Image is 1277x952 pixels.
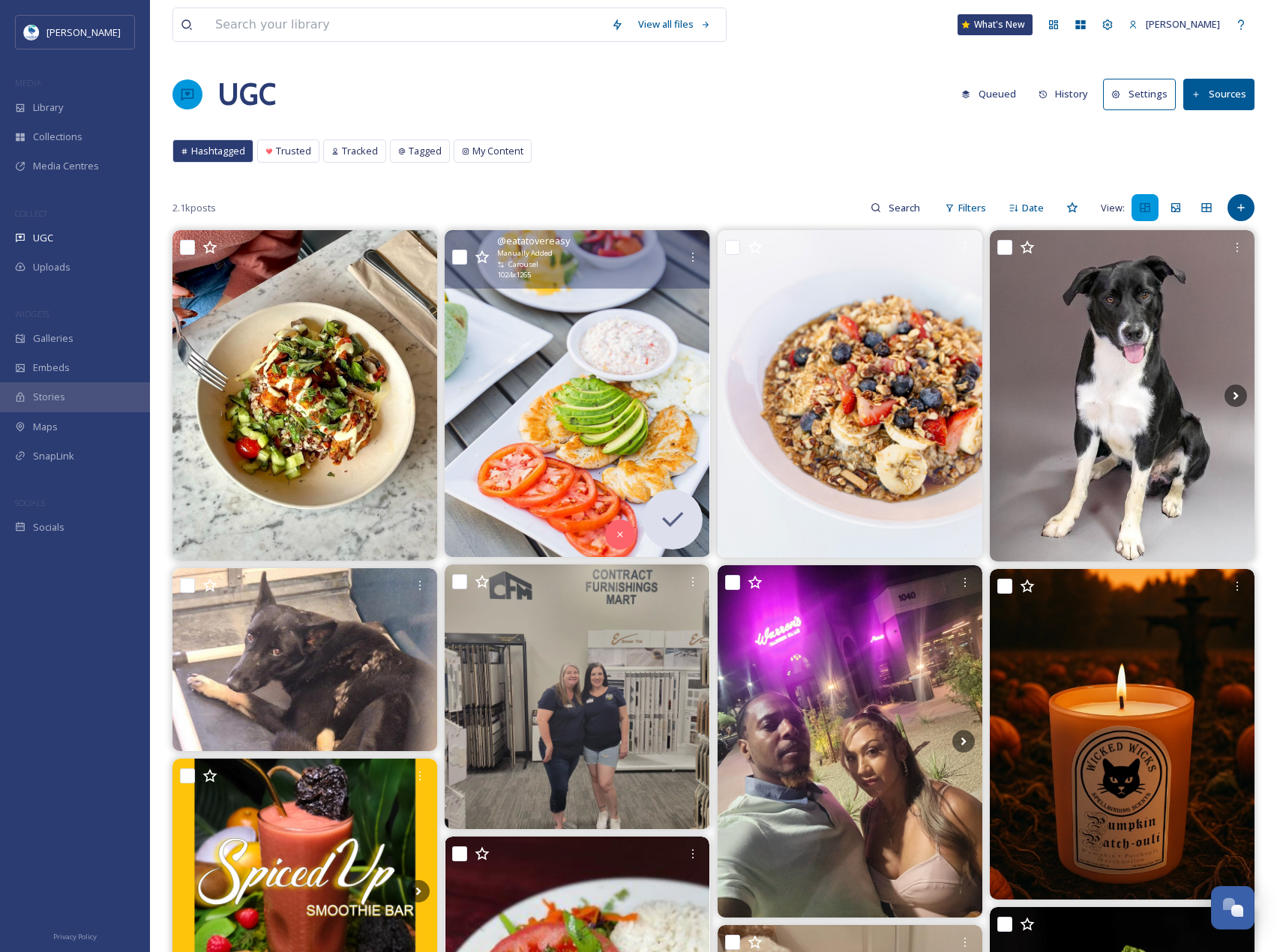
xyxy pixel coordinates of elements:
[217,72,276,117] a: UGC
[954,79,1024,109] button: Queued
[497,270,531,280] span: 1024 x 1265
[172,230,437,561] img: A mid-week boost the Flower Child way—our Mediterranean Chicken Kabob bowl is fresh, bright and f...
[1031,79,1096,109] button: History
[276,144,311,158] span: Trusted
[33,159,99,173] span: Media Centres
[1103,79,1183,109] a: Settings
[1101,201,1125,215] span: View:
[1121,10,1228,39] a: [PERSON_NAME]
[33,260,70,274] span: Uploads
[33,100,63,115] span: Library
[409,144,442,158] span: Tagged
[958,201,986,215] span: Filters
[1103,79,1176,109] button: Settings
[497,248,553,259] span: Manually Added
[1022,201,1044,215] span: Date
[1211,886,1255,930] button: Open Chat
[881,193,930,223] input: Search
[15,497,45,508] span: SOCIALS
[958,14,1033,35] a: What's New
[33,231,53,245] span: UGC
[33,130,82,144] span: Collections
[33,390,65,404] span: Stories
[472,144,523,158] span: My Content
[1183,79,1255,109] button: Sources
[1031,79,1104,109] a: History
[15,308,49,319] span: WIDGETS
[990,230,1255,561] img: Are you looking for a great dog with a fun personality? Chandler is that guy. His friendly nature...
[191,144,245,158] span: Hashtagged
[24,25,39,40] img: download.jpeg
[497,234,570,248] span: @ eatatovereasy
[718,230,982,557] img: Rise and shine with our Overnight Oats 🌞🍓 Packed with vanilla granola, fresh berries, banana, chi...
[33,449,74,463] span: SnapLink
[53,927,97,945] a: Privacy Policy
[15,208,47,219] span: COLLECT
[172,568,437,751] img: 🆘Love Bug needs a foster, New Hope Rescue and pledges by her deadline on 9/17, or she will be eut...
[46,25,121,39] span: [PERSON_NAME]
[53,932,97,942] span: Privacy Policy
[445,230,709,557] img: Supercharge your day with our Feel-Good Fuel menu 💛 Our Fit Chicken dish is packed with protein, ...
[718,565,982,918] img: DINNER 🥂✨️🎉 warrenssupperclub #anniversary #thisisus #dinner #az #celebration #chandler #az #ariz...
[445,564,709,829] img: Trina & Nicki at the #BuildHERS event tonight...always representing, meeting new people and build...
[33,520,64,534] span: Socials
[15,77,41,88] span: MEDIA
[1146,17,1220,31] span: [PERSON_NAME]
[33,361,70,375] span: Embeds
[342,144,378,158] span: Tracked
[954,79,1031,109] a: Queued
[33,331,73,346] span: Galleries
[33,420,58,434] span: Maps
[208,8,604,41] input: Search your library
[631,10,718,39] a: View all files
[172,201,216,215] span: 2.1k posts
[990,569,1255,900] img: get ready for fall y'all! #pumpkinpatch #candles #halloweencandle #smallbusinesslove #chandler #c...
[508,259,538,270] span: Carousel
